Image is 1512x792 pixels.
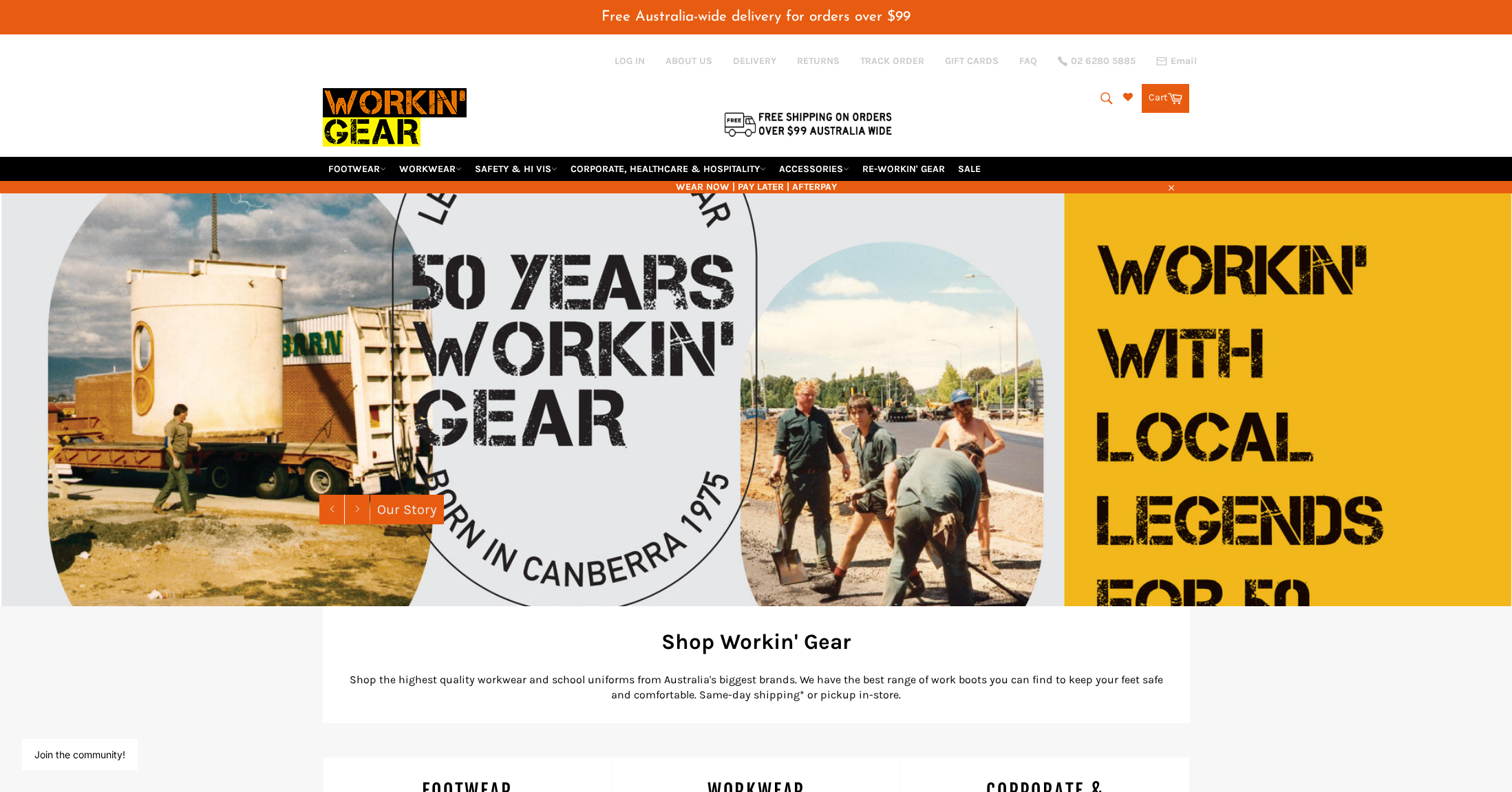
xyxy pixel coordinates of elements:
[722,109,894,138] img: Flat $9.95 shipping Australia wide
[857,157,950,181] a: RE-WORKIN' GEAR
[1058,56,1136,66] a: 02 6280 5885
[1171,56,1197,66] span: Email
[666,54,712,67] a: ABOUT US
[565,157,771,181] a: CORPORATE, HEALTHCARE & HOSPITALITY
[343,672,1169,703] p: Shop the highest quality workwear and school uniforms from Australia's biggest brands. We have th...
[323,157,392,181] a: FOOTWEAR
[797,54,840,67] a: RETURNS
[323,78,467,156] img: Workin Gear leaders in Workwear, Safety Boots, PPE, Uniforms. Australia's No.1 in Workwear
[469,157,563,181] a: SAFETY & HI VIS
[1142,84,1189,113] a: Cart
[343,627,1169,656] h2: Shop Workin' Gear
[774,157,855,181] a: ACCESSORIES
[34,749,125,760] button: Join the community!
[370,495,444,524] a: Our Story
[860,54,924,67] a: TRACK ORDER
[945,54,999,67] a: GIFT CARDS
[1019,54,1037,67] a: FAQ
[1071,56,1136,66] span: 02 6280 5885
[323,180,1190,193] span: WEAR NOW | PAY LATER | AFTERPAY
[394,157,467,181] a: WORKWEAR
[952,157,986,181] a: SALE
[615,55,645,67] a: Log in
[733,54,776,67] a: DELIVERY
[601,10,911,24] span: Free Australia-wide delivery for orders over $99
[1156,56,1197,67] a: Email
